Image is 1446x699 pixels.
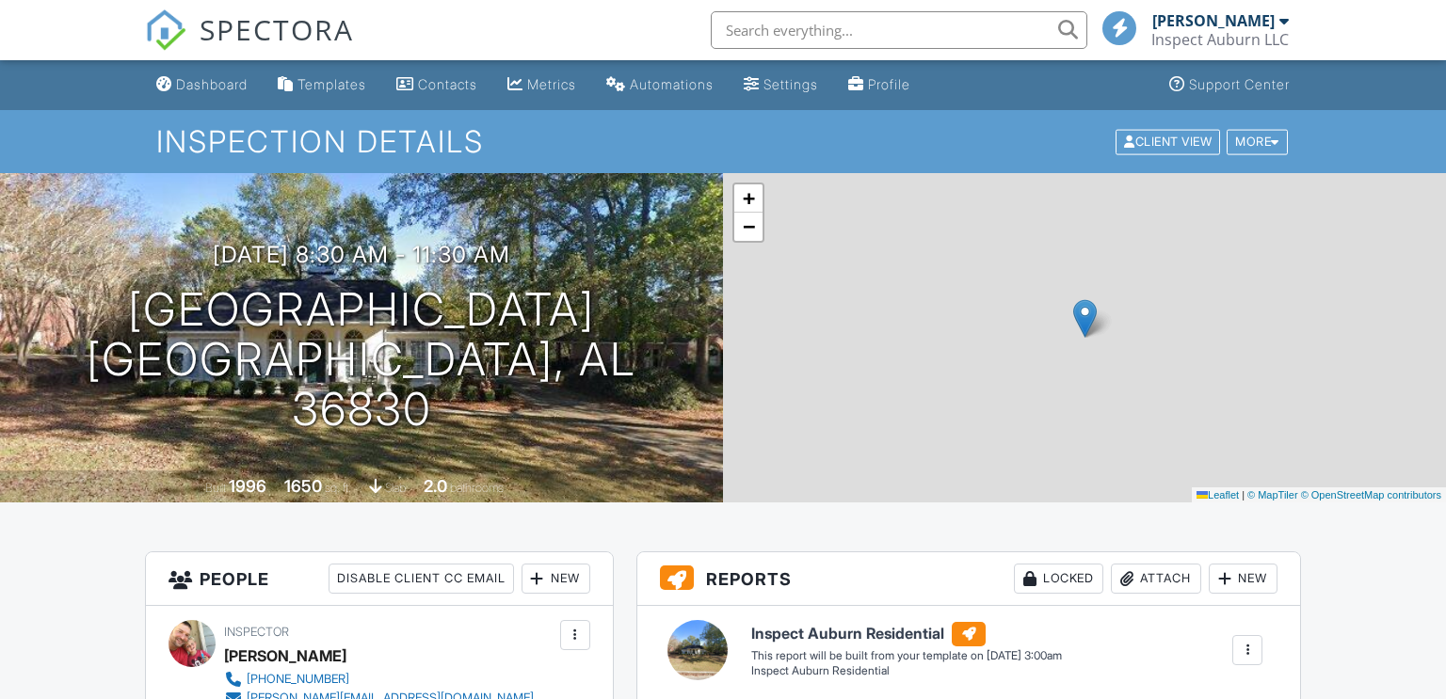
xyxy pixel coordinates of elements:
input: Search everything... [711,11,1087,49]
a: © MapTiler [1247,489,1298,500]
div: This report will be built from your template on [DATE] 3:00am [751,648,1062,663]
a: Leaflet [1197,489,1239,500]
h1: [GEOGRAPHIC_DATA] [GEOGRAPHIC_DATA], AL 36830 [30,285,693,434]
a: Support Center [1162,68,1297,103]
a: Automations (Basic) [599,68,721,103]
div: [PERSON_NAME] [224,642,346,670]
a: [PHONE_NUMBER] [224,670,534,689]
div: 1650 [284,476,322,496]
span: − [743,214,755,238]
a: Templates [270,68,374,103]
div: Automations [630,76,714,92]
span: bathrooms [450,481,504,495]
div: Locked [1014,564,1103,594]
a: SPECTORA [145,25,354,65]
span: Inspector [224,625,289,639]
a: © OpenStreetMap contributors [1301,489,1441,500]
a: Zoom in [734,184,763,213]
span: sq. ft. [325,481,351,495]
div: Templates [297,76,366,92]
span: slab [385,481,406,495]
div: Inspect Auburn LLC [1151,30,1289,49]
img: Marker [1073,299,1097,338]
div: 1996 [229,476,266,496]
div: Settings [763,76,818,92]
a: Contacts [389,68,485,103]
h3: Reports [637,552,1301,606]
div: Attach [1111,564,1201,594]
a: Metrics [500,68,584,103]
a: Zoom out [734,213,763,241]
div: New [522,564,590,594]
a: Company Profile [841,68,918,103]
div: Client View [1116,129,1220,154]
a: Client View [1114,134,1225,148]
div: [PERSON_NAME] [1152,11,1275,30]
div: More [1227,129,1288,154]
div: Inspect Auburn Residential [751,663,1062,679]
div: Metrics [527,76,576,92]
div: Profile [868,76,910,92]
a: Settings [736,68,826,103]
h6: Inspect Auburn Residential [751,622,1062,646]
img: The Best Home Inspection Software - Spectora [145,9,186,51]
span: SPECTORA [200,9,354,49]
h1: Inspection Details [156,125,1289,158]
div: Disable Client CC Email [329,564,514,594]
div: Support Center [1189,76,1290,92]
h3: [DATE] 8:30 am - 11:30 am [213,242,510,267]
span: Built [205,481,226,495]
h3: People [146,552,613,606]
div: 2.0 [424,476,447,496]
div: Dashboard [176,76,248,92]
span: | [1242,489,1245,500]
div: [PHONE_NUMBER] [247,672,349,687]
div: New [1209,564,1277,594]
div: Contacts [418,76,477,92]
span: + [743,186,755,210]
a: Dashboard [149,68,255,103]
